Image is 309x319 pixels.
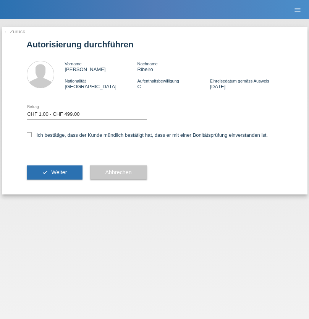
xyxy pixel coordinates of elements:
[137,61,210,72] div: Ribeiro
[137,62,157,66] span: Nachname
[65,78,138,89] div: [GEOGRAPHIC_DATA]
[65,79,86,83] span: Nationalität
[27,40,283,49] h1: Autorisierung durchführen
[210,78,282,89] div: [DATE]
[27,132,268,138] label: Ich bestätige, dass der Kunde mündlich bestätigt hat, dass er mit einer Bonitätsprüfung einversta...
[42,169,48,175] i: check
[65,61,138,72] div: [PERSON_NAME]
[105,169,132,175] span: Abbrechen
[65,62,82,66] span: Vorname
[210,79,269,83] span: Einreisedatum gemäss Ausweis
[51,169,67,175] span: Weiter
[4,29,25,34] a: ← Zurück
[137,78,210,89] div: C
[137,79,179,83] span: Aufenthaltsbewilligung
[90,165,147,180] button: Abbrechen
[27,165,83,180] button: check Weiter
[294,6,301,14] i: menu
[290,7,305,12] a: menu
